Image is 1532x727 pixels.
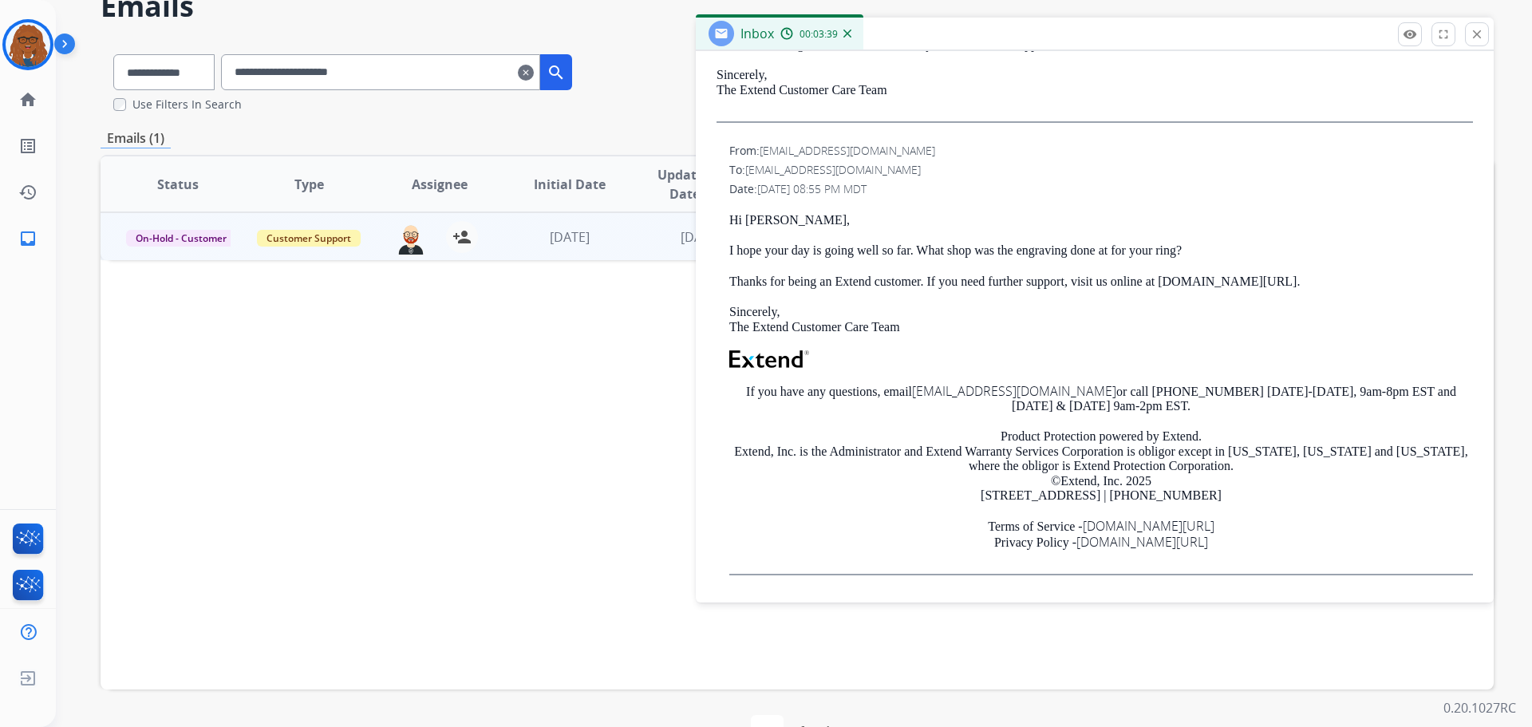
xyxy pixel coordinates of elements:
[729,143,1473,159] div: From:
[294,175,324,194] span: Type
[101,128,171,148] p: Emails (1)
[740,25,774,42] span: Inbox
[729,350,809,368] img: Extend Logo
[18,90,38,109] mat-icon: home
[729,305,1473,334] p: Sincerely, The Extend Customer Care Team
[729,213,1473,227] p: Hi [PERSON_NAME],
[1076,533,1208,551] a: [DOMAIN_NAME][URL]
[1403,27,1417,41] mat-icon: remove_red_eye
[518,63,534,82] mat-icon: clear
[18,229,38,248] mat-icon: inbox
[1470,27,1484,41] mat-icon: close
[729,519,1473,550] p: Terms of Service - Privacy Policy -
[395,221,427,255] img: agent-avatar
[6,22,50,67] img: avatar
[547,63,566,82] mat-icon: search
[1436,27,1451,41] mat-icon: fullscreen
[412,175,468,194] span: Assignee
[729,162,1473,178] div: To:
[18,136,38,156] mat-icon: list_alt
[912,382,1116,400] a: [EMAIL_ADDRESS][DOMAIN_NAME]
[729,243,1473,258] p: I hope your day is going well so far. What shop was the engraving done at for your ring?
[757,181,867,196] span: [DATE] 08:55 PM MDT
[18,183,38,202] mat-icon: history
[681,228,721,246] span: [DATE]
[760,143,935,158] span: [EMAIL_ADDRESS][DOMAIN_NAME]
[649,165,721,203] span: Updated Date
[729,384,1473,414] p: If you have any questions, email or call [PHONE_NUMBER] [DATE]-[DATE], 9am-8pm EST and [DATE] & [...
[157,175,199,194] span: Status
[745,162,921,177] span: [EMAIL_ADDRESS][DOMAIN_NAME]
[729,181,1473,197] div: Date:
[550,228,590,246] span: [DATE]
[1443,698,1516,717] p: 0.20.1027RC
[729,275,1473,289] p: Thanks for being an Extend customer. If you need further support, visit us online at [DOMAIN_NAME...
[717,68,1473,97] p: Sincerely, The Extend Customer Care Team
[452,227,472,247] mat-icon: person_add
[126,230,236,247] span: On-Hold - Customer
[257,230,361,247] span: Customer Support
[132,97,242,113] label: Use Filters In Search
[729,429,1473,503] p: Product Protection powered by Extend. Extend, Inc. is the Administrator and Extend Warranty Servi...
[800,28,838,41] span: 00:03:39
[1083,517,1214,535] a: [DOMAIN_NAME][URL]
[534,175,606,194] span: Initial Date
